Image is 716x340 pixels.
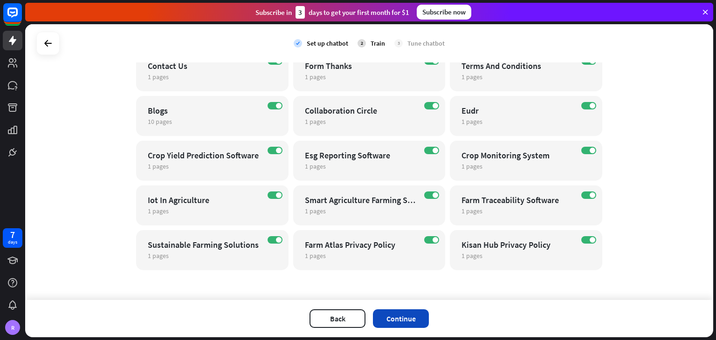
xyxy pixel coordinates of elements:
[358,39,366,48] div: 2
[461,239,574,250] div: Kisan Hub Privacy Policy
[148,207,169,215] span: 1 pages
[307,39,348,48] div: Set up chatbot
[417,5,471,20] div: Subscribe now
[373,309,429,328] button: Continue
[305,150,418,161] div: Esg Reporting Software
[310,309,365,328] button: Back
[296,6,305,19] div: 3
[461,61,574,71] div: Terms And Conditions
[461,195,574,205] div: Farm Traceability Software
[148,117,172,126] span: 10 pages
[7,4,35,32] button: Open LiveChat chat widget
[5,320,20,335] div: R
[305,239,418,250] div: Farm Atlas Privacy Policy
[294,39,302,48] i: check
[371,39,385,48] div: Train
[305,73,326,81] span: 1 pages
[148,61,261,71] div: Contact Us
[461,162,482,170] span: 1 pages
[148,150,261,161] div: Crop Yield Prediction Software
[305,207,326,215] span: 1 pages
[305,61,418,71] div: Form Thanks
[461,105,574,116] div: Eudr
[461,252,482,260] span: 1 pages
[305,117,326,126] span: 1 pages
[148,105,261,116] div: Blogs
[461,73,482,81] span: 1 pages
[148,73,169,81] span: 1 pages
[407,39,445,48] div: Tune chatbot
[305,162,326,170] span: 1 pages
[3,228,22,248] a: 7 days
[305,252,326,260] span: 1 pages
[305,105,418,116] div: Collaboration Circle
[394,39,403,48] div: 3
[148,239,261,250] div: Sustainable Farming Solutions
[10,231,15,239] div: 7
[461,207,482,215] span: 1 pages
[8,239,17,245] div: days
[305,195,418,205] div: Smart Agriculture Farming System
[148,162,169,170] span: 1 pages
[461,150,574,161] div: Crop Monitoring System
[461,117,482,126] span: 1 pages
[255,6,409,19] div: Subscribe in days to get your first month for $1
[148,252,169,260] span: 1 pages
[148,195,261,205] div: Iot In Agriculture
